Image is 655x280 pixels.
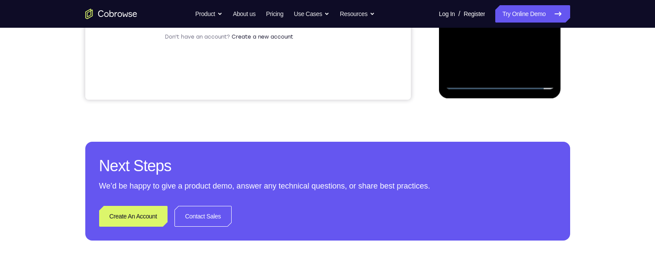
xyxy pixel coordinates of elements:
[266,5,283,23] a: Pricing
[464,5,485,23] a: Register
[158,124,168,131] p: or
[80,59,246,72] h1: Sign in to your account
[495,5,570,23] a: Try Online Demo
[99,206,168,227] a: Create An Account
[340,5,375,23] button: Resources
[99,180,556,192] p: We’d be happy to give a product demo, answer any technical questions, or share best practices.
[80,99,246,117] button: Sign in
[439,5,455,23] a: Log In
[140,142,199,150] div: Sign in with Google
[99,156,556,176] h2: Next Steps
[141,163,199,171] div: Sign in with GitHub
[80,224,246,231] p: Don't have an account?
[80,158,246,176] button: Sign in with GitHub
[80,137,246,155] button: Sign in with Google
[137,183,203,192] div: Sign in with Intercom
[233,5,255,23] a: About us
[85,9,137,19] a: Go to the home page
[174,206,232,227] a: Contact Sales
[80,200,246,217] button: Sign in with Zendesk
[146,225,208,231] a: Create a new account
[85,83,241,91] input: Enter your email
[195,5,223,23] button: Product
[138,204,202,213] div: Sign in with Zendesk
[80,179,246,196] button: Sign in with Intercom
[458,9,460,19] span: /
[294,5,329,23] button: Use Cases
